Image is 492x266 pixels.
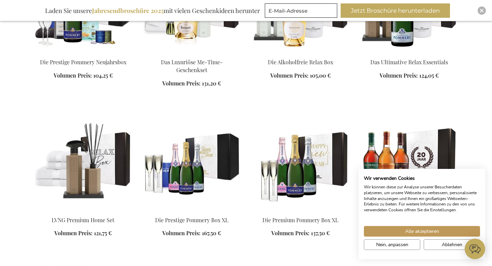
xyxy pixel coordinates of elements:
a: Volumen Preis: 121,75 € [54,229,112,237]
p: Wir können diese zur Analyse unserer Besucherdaten platzieren, um unsere Webseite zu verbessern, ... [364,184,480,213]
button: Jetzt Broschüre herunterladen [341,3,450,18]
span: 121,75 € [94,229,112,237]
span: Volumen Preis: [54,72,92,79]
a: The Ultimate Relax Essentials [360,50,458,56]
input: E-Mail-Adresse [265,3,337,18]
h2: Wir verwenden Cookies [364,175,480,182]
a: The Prestige Pommey New Year Box [34,50,132,56]
span: Volumen Preis: [271,229,310,237]
a: Volumen Preis: 131,20 € [162,80,221,88]
div: Close [478,6,486,15]
span: Nein, anpassen [376,241,408,248]
button: Akzeptieren Sie alle cookies [364,226,480,237]
span: 131,20 € [202,80,221,87]
img: The Premium Pommery Box XL [251,115,349,211]
img: LVNG Premium Home Set [34,115,132,211]
span: Volumen Preis: [162,80,201,87]
span: 104,25 € [93,72,113,79]
span: Volumen Preis: [54,229,93,237]
a: The Non-Alcoholic Relax Box [251,50,349,56]
span: Volumen Preis: [380,72,418,79]
span: Volumen Preis: [162,229,201,237]
span: Ablehnen [442,241,462,248]
a: The Prestige Pommery Box XL [143,208,241,214]
a: LVNG Premium Home Set [52,216,114,224]
span: Volumen Preis: [270,72,309,79]
a: Volumen Preis: 167,50 € [162,229,221,237]
img: The Prestige Pommery Box XL [143,115,241,211]
a: Die Premium Pommery Box XL [262,216,338,224]
span: 167,50 € [202,229,221,237]
span: 137,50 € [311,229,330,237]
a: Volumen Preis: 124,05 € [380,72,439,80]
form: marketing offers and promotions [265,3,339,20]
b: Jahresendbroschüre 2025 [92,6,164,15]
span: 124,05 € [419,72,439,79]
a: Volumen Preis: 104,25 € [54,72,113,80]
a: Das Ultimative Relax Essentials [370,58,448,66]
a: Die Alkoholfreie Relax Box [268,58,333,66]
iframe: belco-activator-frame [465,239,485,259]
a: LVNG Premium Home Set [34,208,132,214]
span: Alle akzeptieren [405,228,439,235]
a: Die Prestige Pommery Box XL [155,216,228,224]
a: Volumen Preis: 105,00 € [270,72,331,80]
button: cookie Einstellungen anpassen [364,239,420,250]
img: Close [480,9,484,13]
a: The Luxury Me-Time Gift Set [143,50,241,56]
img: Glenmorangie Whisky Set [360,115,458,211]
a: Das Luxuriöse Me-Time-Geschenkset [161,58,223,74]
a: Volumen Preis: 137,50 € [271,229,330,237]
button: Alle verweigern cookies [424,239,480,250]
span: 105,00 € [310,72,331,79]
a: Die Prestige Pommery Neujahrsbox [40,58,126,66]
a: The Premium Pommery Box XL [251,208,349,214]
div: Laden Sie unsere mit vielen Geschenkideen herunter [42,3,263,18]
